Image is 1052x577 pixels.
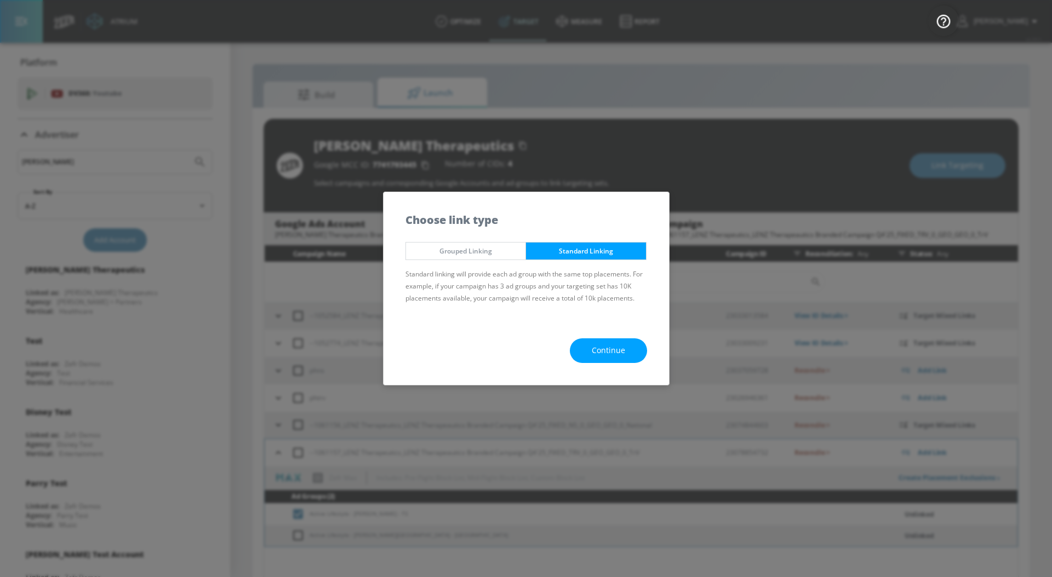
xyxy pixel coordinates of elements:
button: Continue [570,338,647,363]
button: Open Resource Center [928,5,959,36]
span: Standard Linking [534,245,638,257]
h5: Choose link type [405,214,498,226]
span: Continue [592,344,625,357]
button: Standard Linking [525,242,647,260]
p: Standard linking will provide each ad group with the same top placements. For example, if your ca... [405,268,647,304]
span: Grouped Linking [414,245,518,257]
button: Grouped Linking [405,242,527,260]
